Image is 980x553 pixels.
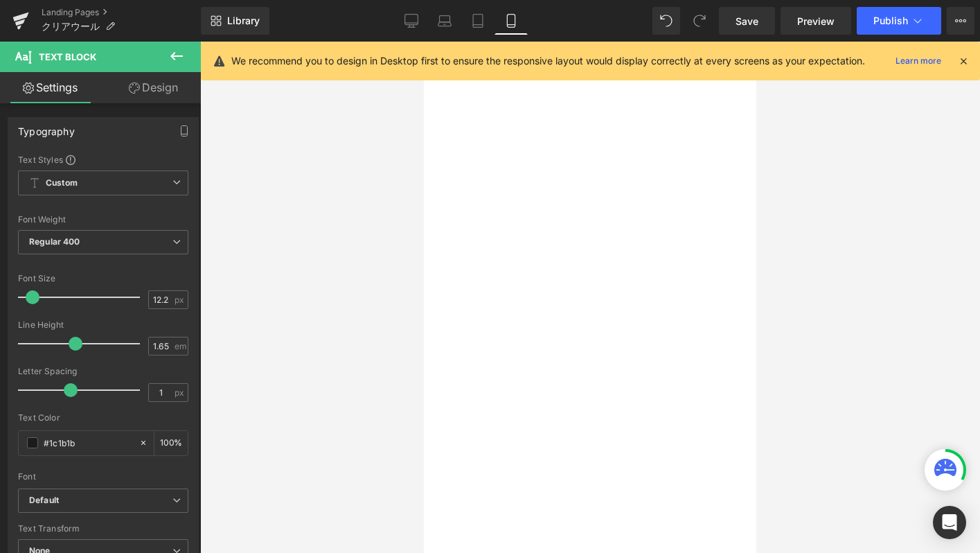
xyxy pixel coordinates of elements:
[18,524,188,534] div: Text Transform
[890,53,947,69] a: Learn more
[18,367,188,376] div: Letter Spacing
[18,472,188,482] div: Font
[201,7,269,35] a: New Library
[175,388,186,397] span: px
[42,7,201,18] a: Landing Pages
[857,7,941,35] button: Publish
[103,72,204,103] a: Design
[933,506,966,539] div: Open Intercom Messenger
[18,320,188,330] div: Line Height
[154,431,188,455] div: %
[461,7,495,35] a: Tablet
[428,7,461,35] a: Laptop
[395,7,428,35] a: Desktop
[29,236,80,247] b: Regular 400
[29,495,59,507] i: Default
[873,15,908,26] span: Publish
[18,154,188,165] div: Text Styles
[18,274,188,283] div: Font Size
[736,14,758,28] span: Save
[18,413,188,423] div: Text Color
[652,7,680,35] button: Undo
[686,7,713,35] button: Redo
[495,7,528,35] a: Mobile
[231,53,865,69] p: We recommend you to design in Desktop first to ensure the responsive layout would display correct...
[46,177,78,189] b: Custom
[18,215,188,225] div: Font Weight
[39,51,96,62] span: Text Block
[175,342,186,351] span: em
[947,7,974,35] button: More
[781,7,851,35] a: Preview
[175,295,186,304] span: px
[42,21,100,32] span: クリアウール
[227,15,260,27] span: Library
[44,435,132,450] input: Color
[18,118,75,137] div: Typography
[797,14,835,28] span: Preview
